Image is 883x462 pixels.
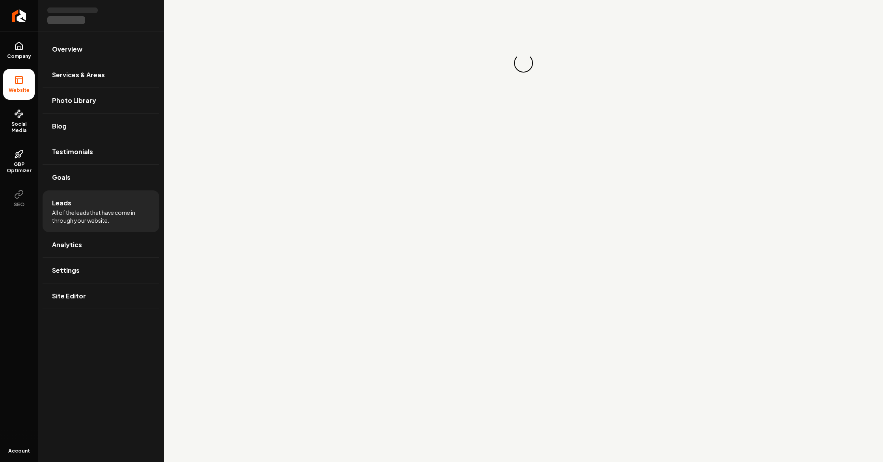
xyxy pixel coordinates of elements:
[43,283,159,309] a: Site Editor
[43,139,159,164] a: Testimonials
[3,143,35,180] a: GBP Optimizer
[52,45,82,54] span: Overview
[52,121,67,131] span: Blog
[43,114,159,139] a: Blog
[43,62,159,88] a: Services & Areas
[52,266,80,275] span: Settings
[3,161,35,174] span: GBP Optimizer
[6,87,33,93] span: Website
[3,121,35,134] span: Social Media
[12,9,26,22] img: Rebolt Logo
[3,35,35,66] a: Company
[52,240,82,250] span: Analytics
[3,183,35,214] button: SEO
[43,37,159,62] a: Overview
[52,147,93,156] span: Testimonials
[3,103,35,140] a: Social Media
[4,53,34,60] span: Company
[52,70,105,80] span: Services & Areas
[52,198,71,208] span: Leads
[52,291,86,301] span: Site Editor
[52,173,71,182] span: Goals
[43,258,159,283] a: Settings
[43,88,159,113] a: Photo Library
[8,448,30,454] span: Account
[43,232,159,257] a: Analytics
[52,209,150,224] span: All of the leads that have come in through your website.
[43,165,159,190] a: Goals
[514,54,533,73] div: Loading
[11,201,28,208] span: SEO
[52,96,96,105] span: Photo Library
